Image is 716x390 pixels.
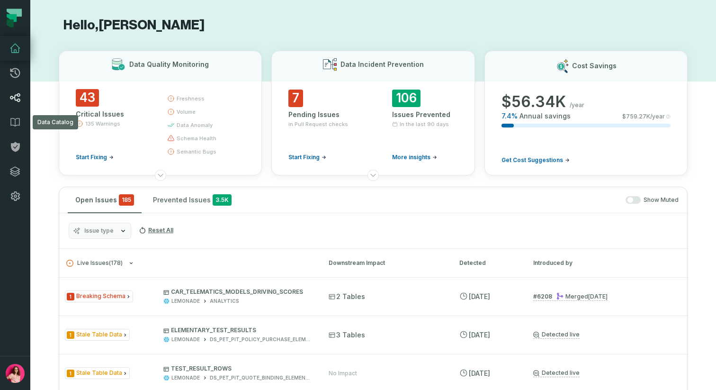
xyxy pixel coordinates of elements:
div: LEMONADE [171,374,200,381]
button: Open Issues [68,187,142,213]
span: 135 Warnings [85,120,120,127]
span: 106 [392,90,421,107]
button: Issue type [69,223,131,239]
span: In the last 90 days [400,120,449,128]
span: 7 [288,90,303,107]
span: $ 56.34K [501,92,566,111]
span: 7.4 % [501,111,518,121]
a: Detected live [533,369,580,377]
p: TEST_RESULT_ROWS [163,365,311,372]
span: Annual savings [519,111,571,121]
div: No Impact [329,370,357,377]
div: Data Catalog [33,115,78,129]
button: Prevented Issues [145,187,239,213]
a: Start Fixing [76,154,114,161]
span: in Pull Request checks [288,120,348,128]
span: $ 759.27K /year [622,113,665,120]
span: Issue Type [65,329,130,341]
span: Issue Type [65,367,130,379]
span: Get Cost Suggestions [501,156,563,164]
div: Detected [459,259,516,267]
div: Pending Issues [288,110,354,119]
p: ELEMENTARY_TEST_RESULTS [163,327,311,334]
span: 43 [76,89,99,107]
span: More insights [392,154,430,161]
span: Severity [67,331,74,339]
button: Data Quality Monitoring43Critical Issues135 WarningsStart Fixingfreshnessvolumedata anomalyschema... [59,51,262,175]
div: Introduced by [533,259,618,267]
h3: Cost Savings [572,61,617,71]
span: Severity [67,370,74,377]
span: freshness [177,95,205,102]
h3: Data Quality Monitoring [129,60,209,69]
span: data anomaly [177,121,213,129]
relative-time: Aug 31, 2025, 12:43 PM GMT+3 [469,292,490,300]
span: 2 Tables [329,292,365,301]
relative-time: Aug 31, 2025, 12:43 PM GMT+3 [588,293,608,300]
button: Cost Savings$56.34K/year7.4%Annual savings$759.27K/yearGet Cost Suggestions [484,51,688,175]
span: 3.5K [213,194,232,206]
span: critical issues and errors combined [119,194,134,206]
div: Downstream Impact [329,259,442,267]
a: More insights [392,154,437,161]
div: ANALYTICS [210,298,239,305]
div: DS_PET_PIT_QUOTE_BINDING_ELEMENTARY [210,374,311,381]
h3: Data Incident Prevention [340,60,424,69]
div: DS_PET_PIT_POLICY_PURCHASE_ELEMENTARY [210,336,311,343]
a: Start Fixing [288,154,326,161]
span: /year [570,101,584,109]
div: LEMONADE [171,298,200,305]
p: CAR_TELEMATICS_MODELS_DRIVING_SCORES [163,288,311,296]
span: Severity [67,293,74,300]
span: semantic bugs [177,148,216,155]
span: Start Fixing [288,154,320,161]
button: Data Incident Prevention7Pending Issuesin Pull Request checksStart Fixing106Issues PreventedIn th... [271,51,474,175]
span: volume [177,108,196,116]
button: Reset All [135,223,177,238]
relative-time: Aug 31, 2025, 10:23 AM GMT+3 [469,331,490,339]
relative-time: Aug 31, 2025, 10:23 AM GMT+3 [469,369,490,377]
span: Live Issues ( 178 ) [66,260,123,267]
div: Critical Issues [76,109,150,119]
a: Get Cost Suggestions [501,156,570,164]
div: Show Muted [243,196,679,204]
a: Detected live [533,331,580,339]
span: Issue Type [65,290,133,302]
span: Issue type [84,227,114,235]
a: #6208Merged[DATE] 12:43:11 PM [533,292,608,301]
h1: Hello, [PERSON_NAME] [59,17,688,34]
button: Live Issues(178) [66,260,312,267]
span: schema health [177,135,216,142]
span: 3 Tables [329,330,365,340]
div: Merged [556,293,608,300]
span: Start Fixing [76,154,107,161]
div: Issues Prevented [392,110,458,119]
div: LEMONADE [171,336,200,343]
img: avatar of Ofir Ventura [6,364,25,383]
